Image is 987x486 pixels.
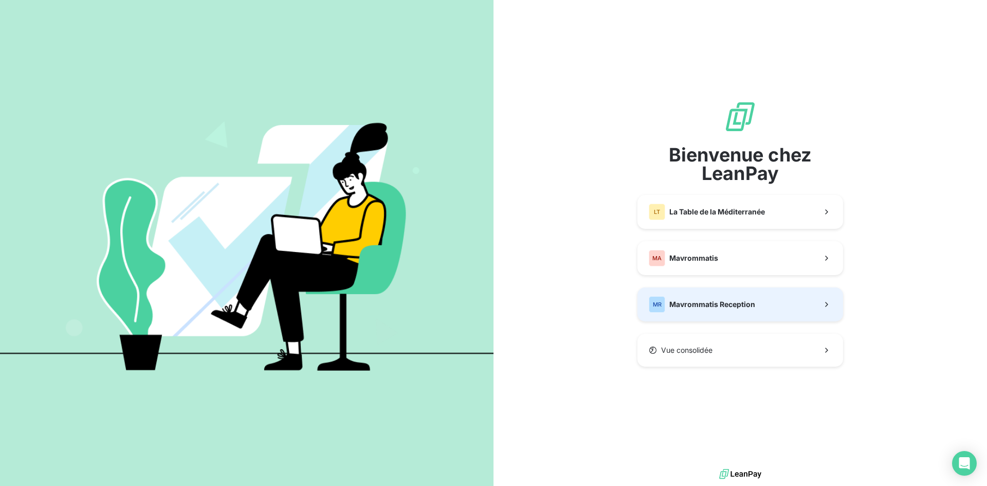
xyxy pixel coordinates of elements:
div: MR [649,296,665,313]
div: LT [649,204,665,220]
span: Mavrommatis Reception [669,299,755,310]
span: Mavrommatis [669,253,718,263]
img: logo [719,466,761,482]
button: MAMavrommatis [637,241,843,275]
button: MRMavrommatis Reception [637,287,843,321]
div: Open Intercom Messenger [952,451,977,476]
span: Vue consolidée [661,345,712,355]
button: LTLa Table de la Méditerranée [637,195,843,229]
img: logo sigle [724,100,757,133]
div: MA [649,250,665,266]
span: Bienvenue chez LeanPay [637,146,843,183]
button: Vue consolidée [637,334,843,367]
span: La Table de la Méditerranée [669,207,765,217]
